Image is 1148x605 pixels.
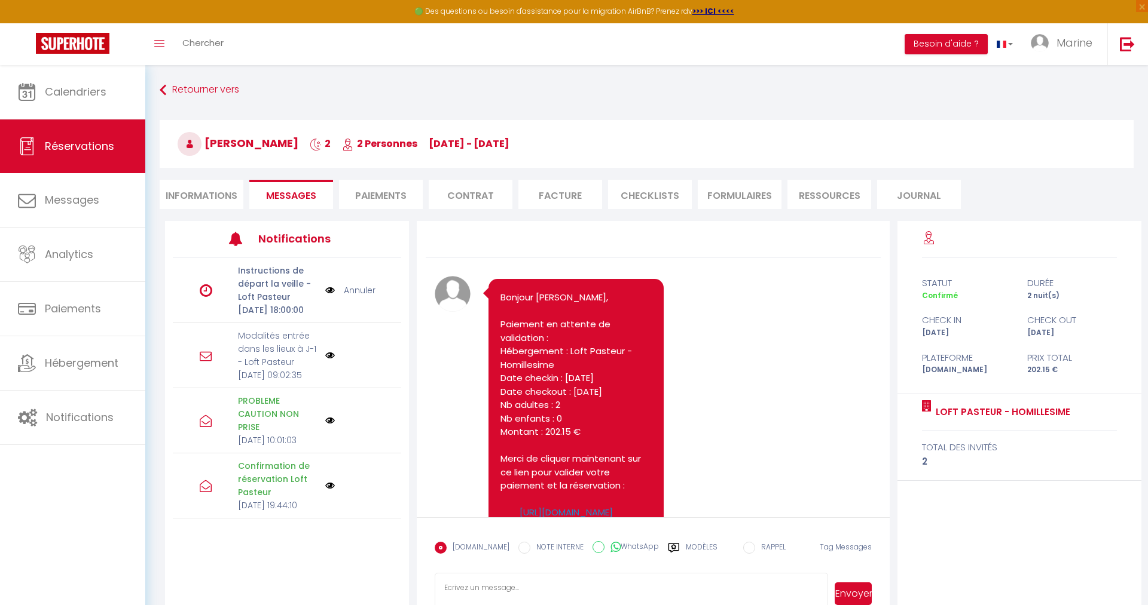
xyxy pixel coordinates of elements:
[238,434,317,447] p: [DATE] 10:01:03
[173,23,233,65] a: Chercher
[238,394,317,434] p: PROBLEME CAUTION NON PRISE
[45,84,106,99] span: Calendriers
[922,290,958,300] span: Confirmé
[877,180,961,209] li: Journal
[1019,364,1125,376] div: 202.15 €
[1019,327,1125,339] div: [DATE]
[45,192,99,207] span: Messages
[520,506,613,518] a: [URL][DOMAIN_NAME]
[182,36,224,49] span: Chercher
[755,542,786,555] label: RAPPEL
[46,410,114,425] span: Notifications
[914,313,1019,327] div: check in
[238,368,317,382] p: [DATE] 09:02:35
[178,136,298,151] span: [PERSON_NAME]
[932,405,1070,419] a: Loft Pasteur - Homillesime
[914,364,1019,376] div: [DOMAIN_NAME]
[160,180,243,209] li: Informations
[922,454,1118,469] div: 2
[1019,351,1125,365] div: Prix total
[238,303,317,317] p: [DATE] 18:00:00
[325,284,335,297] img: NO IMAGE
[325,416,335,425] img: NO IMAGE
[429,137,509,151] span: [DATE] - [DATE]
[914,351,1019,365] div: Plateforme
[698,180,781,209] li: FORMULAIRES
[500,291,651,520] pre: Bonjour [PERSON_NAME], Paiement en attente de validation : Hébergement : Loft Pasteur - Homillesi...
[238,499,317,512] p: [DATE] 19:44:10
[447,542,509,555] label: [DOMAIN_NAME]
[692,6,734,16] a: >>> ICI <<<<
[835,582,872,605] button: Envoyer
[820,542,872,552] span: Tag Messages
[1019,276,1125,290] div: durée
[238,459,317,499] p: Confirmation de réservation Loft Pasteur
[922,440,1118,454] div: total des invités
[342,137,417,151] span: 2 Personnes
[45,139,114,153] span: Réservations
[45,301,101,316] span: Paiements
[905,34,988,54] button: Besoin d'aide ?
[1057,35,1092,50] span: Marine
[608,180,692,209] li: CHECKLISTS
[310,137,331,151] span: 2
[518,180,602,209] li: Facture
[325,481,335,490] img: NO IMAGE
[787,180,871,209] li: Ressources
[325,351,335,360] img: NO IMAGE
[604,541,659,554] label: WhatsApp
[339,180,423,209] li: Paiements
[1022,23,1107,65] a: ... Marine
[258,225,353,252] h3: Notifications
[45,247,93,262] span: Analytics
[344,284,375,297] a: Annuler
[238,264,317,303] p: Instructions de départ la veille - Loft Pasteur
[1120,36,1135,51] img: logout
[1031,34,1049,52] img: ...
[530,542,584,555] label: NOTE INTERNE
[914,327,1019,339] div: [DATE]
[429,180,512,209] li: Contrat
[45,355,118,370] span: Hébergement
[266,189,316,202] span: Messages
[36,33,109,54] img: Super Booking
[1019,313,1125,327] div: check out
[686,542,717,563] label: Modèles
[1019,290,1125,302] div: 2 nuit(s)
[160,79,1134,101] a: Retourner vers
[238,329,317,368] p: Modalités entrée dans les lieux à J-1 - Loft Pasteur
[914,276,1019,290] div: statut
[435,276,471,312] img: avatar.png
